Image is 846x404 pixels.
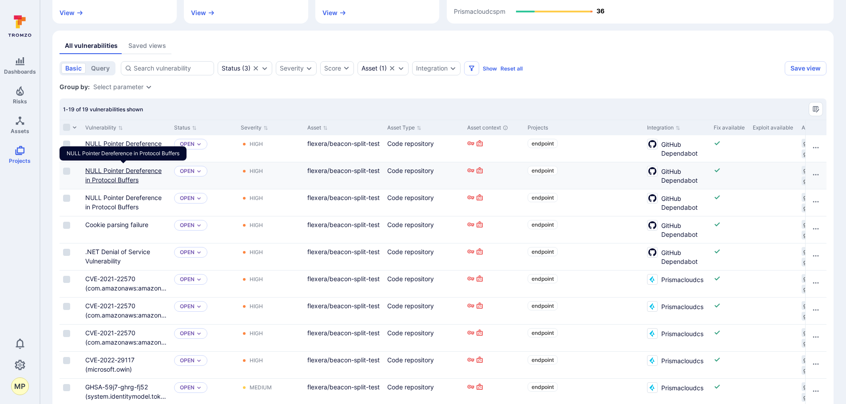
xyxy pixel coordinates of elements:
div: Cell for Asset [304,189,384,216]
span: endpoint [532,167,554,174]
div: Status [222,65,240,72]
span: endpoint [532,384,554,390]
div: Cell for Exploit available [749,162,798,189]
div: Cell for Fix available [710,298,749,324]
button: Expand dropdown [196,196,202,201]
div: Fix available [714,124,746,132]
div: Select parameter [93,83,143,90]
button: Score [320,61,354,75]
button: Row actions menu [809,303,823,317]
button: Expand dropdown [306,65,313,72]
div: Cell for Asset Type [384,243,464,270]
div: High [250,141,263,148]
div: Mark Paladino [11,377,29,395]
button: Open [180,276,195,283]
div: Cell for Asset context [464,162,524,189]
div: Cell for Exploit available [749,216,798,243]
div: Cell for Projects [524,271,643,297]
div: Cell for [805,243,826,270]
div: Asset [361,65,377,72]
div: Cell for Severity [237,298,304,324]
div: Automatically discovered context associated with the asset [503,125,508,130]
span: endpoint [532,140,554,147]
a: endpoint [528,274,558,283]
button: View [60,9,83,16]
div: Projects [528,124,640,132]
div: Code repository [387,247,460,256]
button: Expand dropdown [261,65,268,72]
span: Select row [63,222,70,229]
span: Assets [11,128,29,134]
button: Row actions menu [809,168,823,182]
div: Cell for Severity [237,162,304,189]
p: Open [180,195,195,202]
div: Cell for Vulnerability [82,271,171,297]
button: Expand dropdown [196,141,202,147]
div: Cell for Vulnerability [82,298,171,324]
div: Saved views [128,41,166,50]
div: Cell for Asset context [464,271,524,297]
a: flexera/beacon-split-test [307,221,380,228]
button: Sort by Asset Type [387,124,421,131]
div: Cell for selection [60,135,82,162]
a: endpoint [528,220,558,229]
div: Cell for Asset [304,243,384,270]
div: Cell for [805,271,826,297]
button: Open [180,249,195,256]
div: Code repository [387,139,460,148]
button: Sort by Asset [307,124,328,131]
button: Expand dropdown [196,223,202,228]
span: Prismacloudcs [661,301,703,311]
button: Save view [785,61,826,75]
span: Prismacloudcs [661,274,703,284]
a: CVE-2021-22570 (com.amazonaws:amazon-kinesis-client) [85,275,167,301]
div: Cell for Projects [524,135,643,162]
span: endpoint [532,221,554,228]
div: Cell for Fix available [710,162,749,189]
a: endpoint [528,301,558,310]
button: Open [180,222,195,229]
button: Expand dropdown [145,83,152,90]
button: Sort by Severity [241,124,268,131]
div: Cell for Asset context [464,216,524,243]
span: endpoint [532,248,554,255]
a: endpoint [528,382,558,392]
div: Cell for Fix available [710,189,749,216]
a: NULL Pointer Dereference in Protocol Buffers [85,194,162,211]
span: 1-19 of 19 vulnerabilities shown [63,106,143,113]
a: CVE-2022-29117 (microsoft.owin) [85,356,135,373]
button: Row actions menu [809,141,823,155]
a: endpoint [528,328,558,337]
span: Select all rows [63,124,70,131]
p: Open [180,357,195,364]
button: Expand dropdown [196,385,202,390]
button: Integration [416,65,448,72]
div: Cell for Integration [643,189,710,216]
div: Cell for [805,189,826,216]
div: Cell for Severity [237,271,304,297]
div: Cell for Vulnerability [82,189,171,216]
div: Cell for Asset context [464,298,524,324]
button: Open [180,168,195,175]
div: Cell for Asset Type [384,271,464,297]
div: Severity [280,65,304,72]
p: Open [180,384,195,391]
a: endpoint [528,166,558,175]
button: Expand dropdown [449,65,457,72]
span: Risks [13,98,27,105]
div: Cell for Exploit available [749,135,798,162]
button: View [191,9,215,16]
div: Cell for Vulnerability [82,216,171,243]
span: GitHub Dependabot [661,220,707,239]
button: Open [180,141,195,148]
button: Manage columns [809,102,823,116]
div: Cell for Fix available [710,216,749,243]
button: Expand dropdown [196,250,202,255]
a: endpoint [528,355,558,365]
div: Cell for Status [171,243,237,270]
a: CVE-2021-22570 (com.amazonaws:amazon-kinesis-client) [85,329,167,355]
button: Row actions menu [809,357,823,371]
